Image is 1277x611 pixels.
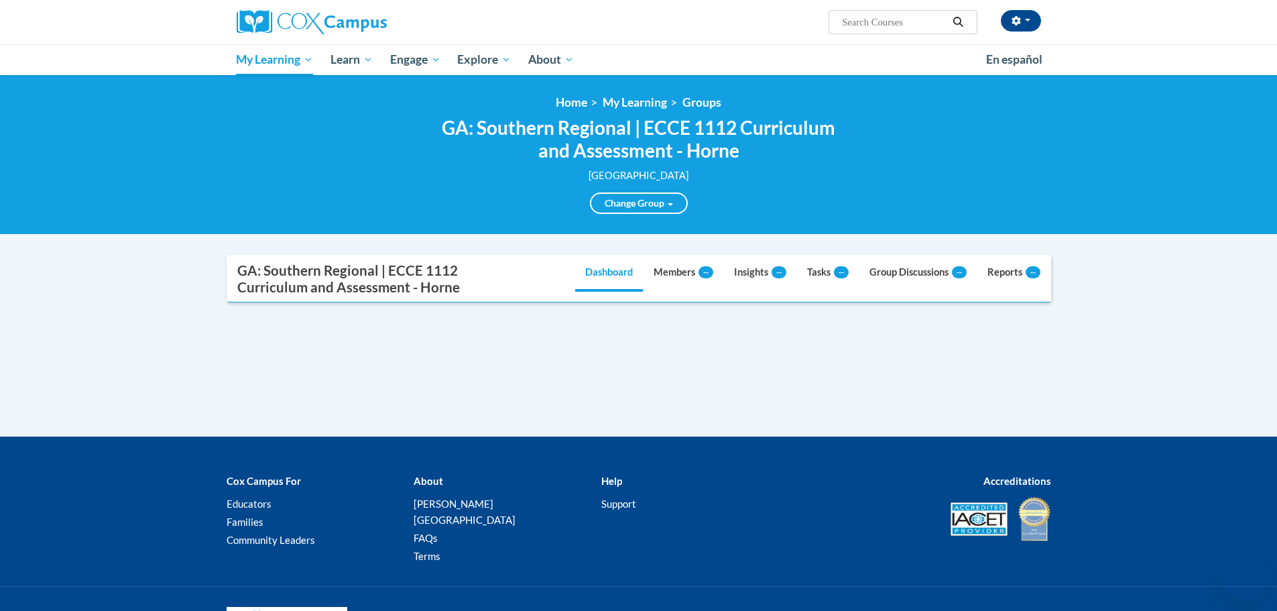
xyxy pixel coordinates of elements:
[227,534,315,546] a: Community Leaders
[228,44,322,75] a: My Learning
[986,52,1042,66] span: En español
[590,192,688,214] a: Change Group
[601,498,636,510] a: Support
[601,475,622,487] b: Help
[322,44,381,75] a: Learn
[977,256,1050,292] a: Reports--
[1001,10,1041,32] button: Account Settings
[644,256,723,292] a: Members--
[528,52,574,68] span: About
[381,44,449,75] a: Engage
[217,44,1061,75] div: Main menu
[797,256,859,292] a: Tasks--
[948,14,968,30] button: Search
[237,10,387,34] img: Cox Campus
[438,168,840,183] div: [GEOGRAPHIC_DATA]
[952,266,967,278] span: --
[983,475,1051,487] b: Accreditations
[227,475,301,487] b: Cox Campus For
[556,95,587,109] a: Home
[227,516,263,528] a: Families
[448,44,520,75] a: Explore
[330,52,373,68] span: Learn
[227,498,271,510] a: Educators
[603,95,667,109] a: My Learning
[1026,266,1040,278] span: --
[237,262,505,295] div: GA: Southern Regional | ECCE 1112 Curriculum and Assessment - Horne
[236,52,313,68] span: My Learning
[414,532,438,544] a: FAQs
[390,52,440,68] span: Engage
[682,95,721,109] a: Groups
[414,475,443,487] b: About
[698,266,713,278] span: --
[575,256,643,292] a: Dashboard
[1018,496,1051,543] img: IDA® Accredited
[438,117,840,162] h2: GA: Southern Regional | ECCE 1112 Curriculum and Assessment - Horne
[859,256,977,292] a: Group Discussions--
[1223,557,1266,600] iframe: Button to launch messaging window
[834,266,849,278] span: --
[841,14,948,30] input: Search Courses
[724,256,796,292] a: Insights--
[414,498,515,526] a: [PERSON_NAME][GEOGRAPHIC_DATA]
[951,502,1008,536] img: Accredited IACET® Provider
[520,44,583,75] a: About
[457,52,511,68] span: Explore
[414,550,440,562] a: Terms
[772,266,786,278] span: --
[977,46,1051,74] a: En español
